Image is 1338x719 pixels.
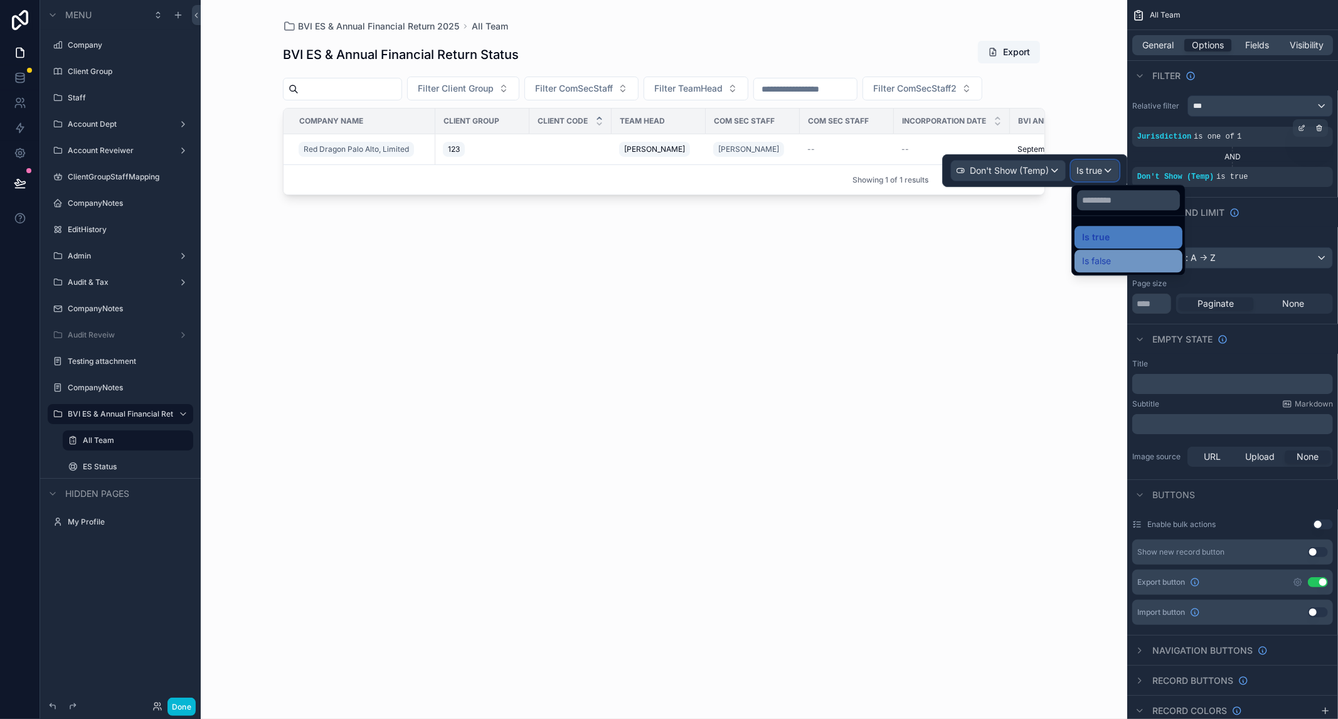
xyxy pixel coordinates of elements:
a: Markdown [1282,399,1333,409]
span: Red Dragon Palo Alto, Limited [304,144,409,154]
span: Filter [1152,70,1181,82]
span: None [1282,297,1304,310]
label: ClientGroupStaffMapping [68,172,191,182]
div: scrollable content [1132,414,1333,434]
label: Enable bulk actions [1147,519,1216,530]
span: None [1297,450,1319,463]
label: Company [68,40,191,50]
label: Relative filter [1132,101,1182,111]
a: Red Dragon Palo Alto, Limited [299,142,414,157]
span: Markdown [1295,399,1333,409]
span: Navigation buttons [1152,644,1253,657]
span: 1 [1237,132,1241,141]
label: My Profile [68,517,191,527]
div: scrollable content [1132,374,1333,394]
span: Fields [1246,39,1270,51]
label: EditHistory [68,225,191,235]
span: Client Group [443,116,499,126]
span: Is true [1082,230,1110,245]
span: Buttons [1152,489,1195,501]
label: Image source [1132,452,1182,462]
label: BVI ES & Annual Financial Return 2025 [68,409,173,419]
div: Client Code: A -> Z [1133,248,1332,268]
span: Don't Show (Temp) [1137,173,1214,181]
label: CompanyNotes [68,304,191,314]
span: Empty state [1152,333,1213,346]
label: Account Dept [68,119,173,129]
label: All Team [83,435,186,445]
span: Paginate [1198,297,1234,310]
span: Com Sec Staff [808,116,869,126]
label: ES Status [83,462,191,472]
span: is one of [1194,132,1234,141]
a: Red Dragon Palo Alto, Limited [299,139,428,159]
label: Audit Reveiw [68,330,173,340]
label: Testing attachment [68,356,191,366]
span: Hidden pages [65,487,129,500]
span: URL [1204,450,1221,463]
span: is true [1216,173,1248,181]
span: Com Sec Staff [714,116,775,126]
span: Upload [1246,450,1275,463]
label: CompanyNotes [68,198,191,208]
span: Jurisdiction [1137,132,1191,141]
label: Client Group [68,67,191,77]
label: Admin [68,251,173,261]
label: CompanyNotes [68,383,191,393]
span: Incorporation Date [902,116,986,126]
span: Sort And Limit [1152,206,1224,219]
label: Subtitle [1132,399,1159,409]
span: Menu [65,9,92,21]
span: Import button [1137,607,1185,617]
div: Show new record button [1137,547,1224,557]
label: Audit & Tax [68,277,173,287]
span: Team Head [620,116,665,126]
span: Options [1192,39,1224,51]
label: Title [1132,359,1148,369]
span: Export button [1137,577,1185,587]
label: Account Reveiwer [68,146,173,156]
span: Record buttons [1152,674,1233,687]
div: AND [1132,152,1333,162]
button: Client Code: A -> Z [1132,247,1333,269]
span: Client Code [538,116,588,126]
span: Is false [1082,253,1111,269]
label: Page size [1132,279,1167,289]
label: Staff [68,93,191,103]
span: General [1143,39,1174,51]
span: Company Name [299,116,363,126]
span: BVI Annual Return Filing Date [1018,116,1145,126]
span: Showing 1 of 1 results [852,175,928,185]
span: Visibility [1290,39,1324,51]
span: All Team [1150,10,1181,20]
button: Done [167,698,196,716]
